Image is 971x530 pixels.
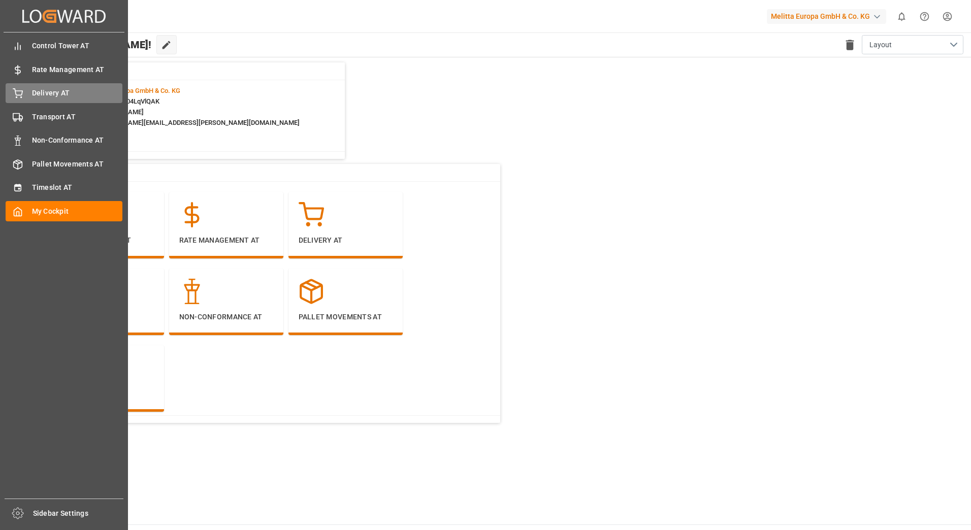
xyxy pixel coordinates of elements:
a: Rate Management AT [6,59,122,79]
span: My Cockpit [32,206,123,217]
button: Melitta Europa GmbH & Co. KG [767,7,890,26]
a: Timeslot AT [6,178,122,197]
a: My Cockpit [6,201,122,221]
span: Delivery AT [32,88,123,98]
span: Rate Management AT [32,64,123,75]
a: Control Tower AT [6,36,122,56]
span: Sidebar Settings [33,508,124,519]
span: Hello [PERSON_NAME]! [42,35,151,54]
span: : [90,87,180,94]
button: open menu [862,35,963,54]
a: Transport AT [6,107,122,126]
p: Delivery AT [299,235,393,246]
span: Timeslot AT [32,182,123,193]
span: Pallet Movements AT [32,159,123,170]
a: Pallet Movements AT [6,154,122,174]
span: Control Tower AT [32,41,123,51]
p: Rate Management AT [179,235,273,246]
button: Help Center [913,5,936,28]
span: : [PERSON_NAME][EMAIL_ADDRESS][PERSON_NAME][DOMAIN_NAME] [90,119,300,126]
span: Melitta Europa GmbH & Co. KG [92,87,180,94]
p: Pallet Movements AT [299,312,393,322]
p: Non-Conformance AT [179,312,273,322]
a: Non-Conformance AT [6,130,122,150]
span: Layout [869,40,892,50]
a: Delivery AT [6,83,122,103]
div: Melitta Europa GmbH & Co. KG [767,9,886,24]
button: show 0 new notifications [890,5,913,28]
span: Non-Conformance AT [32,135,123,146]
span: Transport AT [32,112,123,122]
